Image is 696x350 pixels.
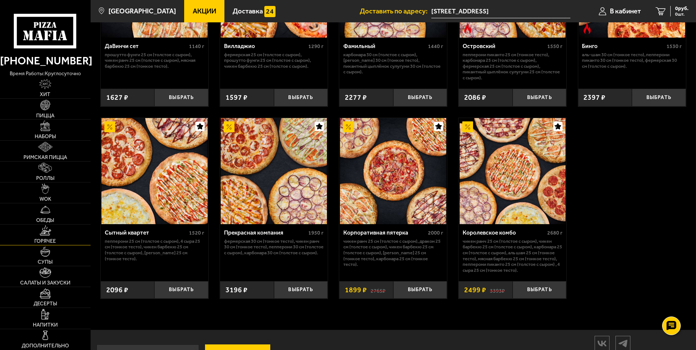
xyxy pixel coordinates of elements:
span: 2000 г [428,230,443,236]
span: 3196 ₽ [226,286,248,294]
span: 2499 ₽ [464,286,486,294]
button: Выбрать [513,89,567,106]
a: АкционныйКорпоративная пятерка [339,118,447,224]
span: 1950 г [308,230,324,236]
img: tg [616,337,630,350]
img: Острое блюдо [462,23,473,34]
span: 1140 г [189,43,204,50]
div: Королевское комбо [463,229,545,236]
span: 1550 г [547,43,563,50]
span: Напитки [33,322,58,328]
span: Пицца [36,113,54,118]
p: Фермерская 30 см (тонкое тесто), Чикен Ранч 30 см (тонкое тесто), Пепперони 30 см (толстое с сыро... [224,238,324,256]
p: Чикен Ранч 25 см (толстое с сыром), Дракон 25 см (толстое с сыром), Чикен Барбекю 25 см (толстое ... [343,238,443,267]
img: Сытный квартет [101,118,208,224]
div: Прекрасная компания [224,229,307,236]
p: Чикен Ранч 25 см (толстое с сыром), Чикен Барбекю 25 см (толстое с сыром), Карбонара 25 см (толст... [463,238,563,273]
span: Обеды [36,218,54,223]
button: Выбрать [393,89,447,106]
span: набережная канала Грибоедова, 81 [431,4,570,18]
s: 2765 ₽ [371,286,385,293]
s: 3393 ₽ [490,286,505,293]
img: Королевское комбо [460,118,566,224]
span: Дополнительно [22,343,69,349]
div: ДаВинчи сет [105,43,188,50]
span: Десерты [34,301,57,306]
span: 2096 ₽ [106,286,128,294]
img: vk [595,337,609,350]
span: 0 шт. [675,12,689,16]
img: Прекрасная компания [221,118,327,224]
span: Салаты и закуски [20,280,70,286]
p: Аль-Шам 30 см (тонкое тесто), Пепперони Пиканто 30 см (тонкое тесто), Фермерская 30 см (толстое с... [582,52,682,69]
span: Доставить по адресу: [360,8,431,15]
input: Ваш адрес доставки [431,4,570,18]
p: Фермерская 25 см (толстое с сыром), Прошутто Фунги 25 см (толстое с сыром), Чикен Барбекю 25 см (... [224,52,324,69]
span: 1520 г [189,230,204,236]
span: 1597 ₽ [226,93,248,102]
img: Акционный [343,121,354,132]
img: Акционный [224,121,234,132]
div: Корпоративная пятерка [343,229,426,236]
span: Наборы [35,134,56,139]
a: АкционныйКоролевское комбо [459,118,566,224]
img: Корпоративная пятерка [340,118,446,224]
div: Островский [463,43,545,50]
span: 1530 г [667,43,682,50]
div: Бинго [582,43,665,50]
img: Акционный [104,121,115,132]
img: Острое блюдо [582,23,592,34]
span: 1440 г [428,43,443,50]
p: Пепперони 25 см (толстое с сыром), 4 сыра 25 см (тонкое тесто), Чикен Барбекю 25 см (толстое с сы... [105,238,205,261]
button: Выбрать [154,89,208,106]
div: Фамильный [343,43,426,50]
span: Горячее [34,239,56,244]
span: Роллы [36,176,54,181]
img: 15daf4d41897b9f0e9f617042186c801.svg [264,6,275,17]
p: Карбонара 30 см (толстое с сыром), [PERSON_NAME] 30 см (тонкое тесто), Пикантный цыплёнок сулугун... [343,52,443,75]
button: Выбрать [274,281,328,299]
span: 2277 ₽ [345,93,367,102]
p: Прошутто Фунги 25 см (толстое с сыром), Чикен Ранч 25 см (толстое с сыром), Мясная Барбекю 25 см ... [105,52,205,69]
button: Выбрать [513,281,567,299]
span: 1290 г [308,43,324,50]
button: Выбрать [274,89,328,106]
span: Хит [40,92,50,97]
div: Сытный квартет [105,229,188,236]
div: Вилладжио [224,43,307,50]
button: Выбрать [632,89,686,106]
span: Римская пицца [23,155,67,160]
p: Пепперони Пиканто 25 см (тонкое тесто), Карбонара 25 см (толстое с сыром), Фермерская 25 см (толс... [463,52,563,81]
span: [GEOGRAPHIC_DATA] [108,8,176,15]
a: АкционныйСытный квартет [101,118,208,224]
span: 1899 ₽ [345,286,367,294]
span: 2086 ₽ [464,93,486,102]
span: В кабинет [610,8,641,15]
span: 0 руб. [675,6,689,11]
span: Акции [193,8,216,15]
span: 2397 ₽ [583,93,605,102]
button: Выбрать [393,281,447,299]
span: Доставка [233,8,263,15]
span: WOK [40,197,51,202]
span: 1627 ₽ [106,93,128,102]
img: Акционный [462,121,473,132]
button: Выбрать [154,281,208,299]
span: 2680 г [547,230,563,236]
a: АкционныйПрекрасная компания [220,118,328,224]
span: Супы [38,260,53,265]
